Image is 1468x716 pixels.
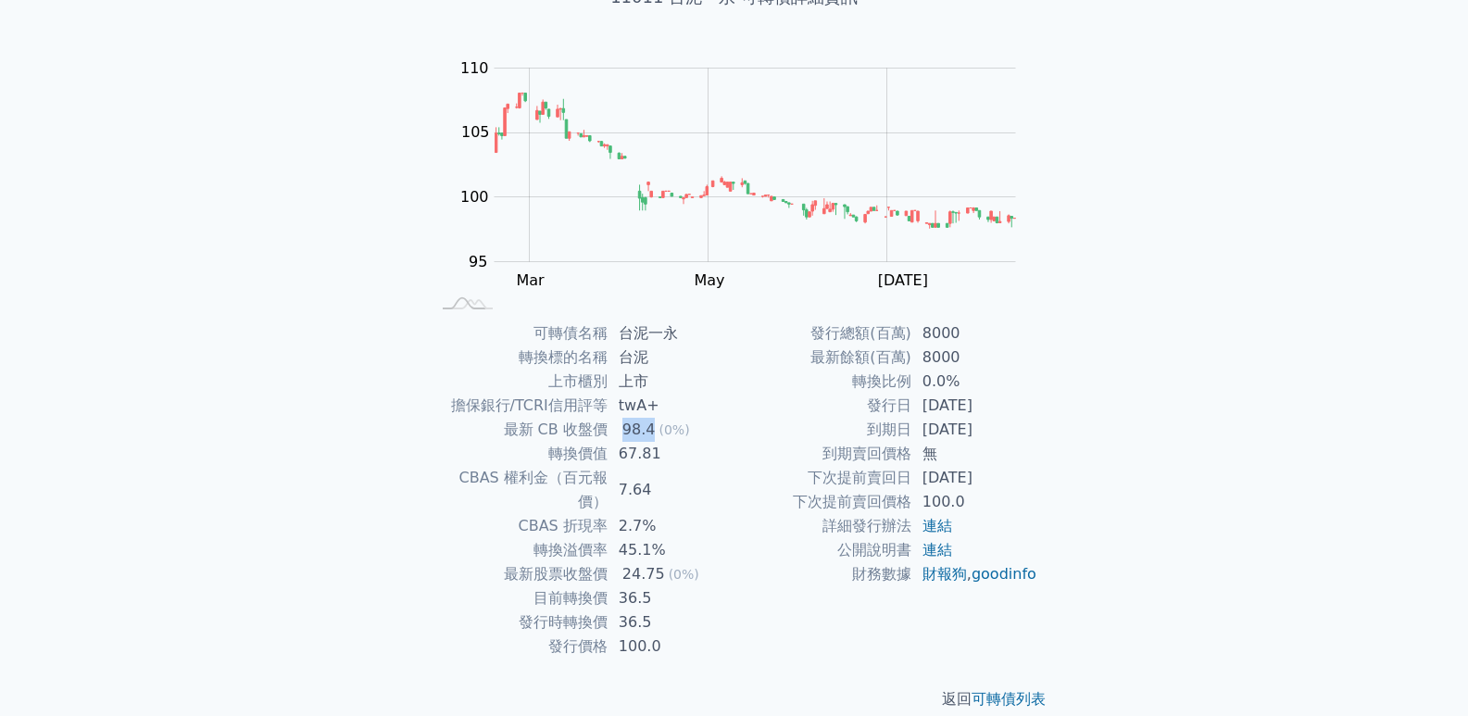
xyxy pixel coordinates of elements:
p: 返回 [408,688,1060,710]
td: twA+ [608,394,734,418]
a: 連結 [922,541,952,559]
td: 擔保銀行/TCRI信用評等 [431,394,608,418]
tspan: Mar [516,271,545,289]
td: 目前轉換價 [431,586,608,610]
td: 上市櫃別 [431,370,608,394]
td: [DATE] [911,466,1038,490]
td: 8000 [911,321,1038,345]
td: 到期賣回價格 [734,442,911,466]
a: 可轉債列表 [972,690,1046,708]
td: 100.0 [911,490,1038,514]
td: , [911,562,1038,586]
td: 轉換比例 [734,370,911,394]
td: 財務數據 [734,562,911,586]
tspan: May [694,271,724,289]
td: 詳細發行辦法 [734,514,911,538]
td: 發行日 [734,394,911,418]
td: 台泥 [608,345,734,370]
td: 台泥一永 [608,321,734,345]
div: 98.4 [619,418,659,442]
tspan: 110 [460,59,489,77]
td: 100.0 [608,634,734,659]
td: 無 [911,442,1038,466]
g: Chart [451,59,1044,290]
span: (0%) [659,422,689,437]
td: 45.1% [608,538,734,562]
tspan: 95 [469,253,487,270]
tspan: [DATE] [878,271,928,289]
td: 轉換價值 [431,442,608,466]
a: goodinfo [972,565,1036,583]
td: 最新餘額(百萬) [734,345,911,370]
td: 2.7% [608,514,734,538]
span: (0%) [669,567,699,582]
td: 下次提前賣回價格 [734,490,911,514]
td: 0.0% [911,370,1038,394]
td: 上市 [608,370,734,394]
td: 發行價格 [431,634,608,659]
td: 轉換溢價率 [431,538,608,562]
div: 24.75 [619,562,669,586]
td: 最新 CB 收盤價 [431,418,608,442]
tspan: 100 [460,188,489,206]
td: CBAS 權利金（百元報價） [431,466,608,514]
td: 轉換標的名稱 [431,345,608,370]
td: CBAS 折現率 [431,514,608,538]
a: 連結 [922,517,952,534]
td: 67.81 [608,442,734,466]
iframe: Chat Widget [1375,627,1468,716]
div: 聊天小工具 [1375,627,1468,716]
td: 7.64 [608,466,734,514]
tspan: 105 [461,123,490,141]
td: 到期日 [734,418,911,442]
a: 財報狗 [922,565,967,583]
td: [DATE] [911,418,1038,442]
td: 公開說明書 [734,538,911,562]
td: 36.5 [608,610,734,634]
td: [DATE] [911,394,1038,418]
td: 發行總額(百萬) [734,321,911,345]
td: 最新股票收盤價 [431,562,608,586]
td: 36.5 [608,586,734,610]
td: 下次提前賣回日 [734,466,911,490]
td: 可轉債名稱 [431,321,608,345]
td: 發行時轉換價 [431,610,608,634]
td: 8000 [911,345,1038,370]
